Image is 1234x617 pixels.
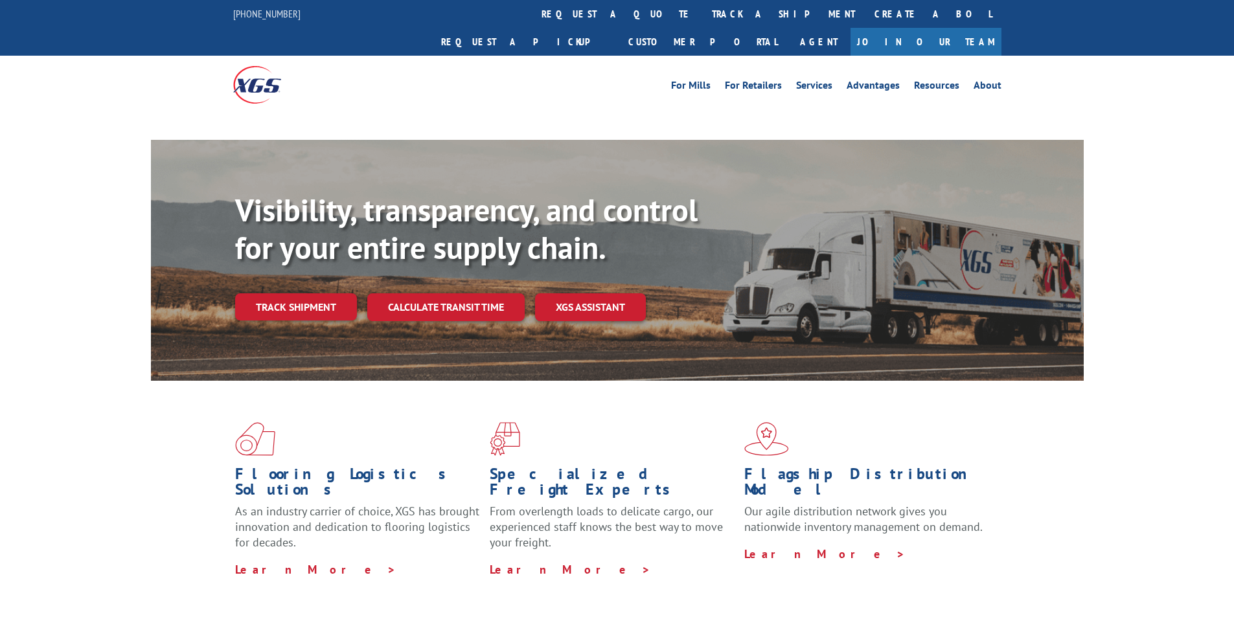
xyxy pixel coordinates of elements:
a: XGS ASSISTANT [535,293,646,321]
b: Visibility, transparency, and control for your entire supply chain. [235,190,698,267]
a: Learn More > [744,546,906,561]
a: Agent [787,28,851,56]
a: Services [796,80,832,95]
h1: Flooring Logistics Solutions [235,466,480,504]
span: Our agile distribution network gives you nationwide inventory management on demand. [744,504,983,534]
a: Customer Portal [619,28,787,56]
a: Learn More > [235,562,396,577]
img: xgs-icon-focused-on-flooring-red [490,422,520,456]
h1: Flagship Distribution Model [744,466,989,504]
a: Calculate transit time [367,293,525,321]
a: Advantages [847,80,900,95]
span: As an industry carrier of choice, XGS has brought innovation and dedication to flooring logistics... [235,504,479,550]
a: Join Our Team [851,28,1001,56]
a: For Retailers [725,80,782,95]
a: For Mills [671,80,711,95]
a: About [974,80,1001,95]
h1: Specialized Freight Experts [490,466,735,504]
img: xgs-icon-total-supply-chain-intelligence-red [235,422,275,456]
img: xgs-icon-flagship-distribution-model-red [744,422,789,456]
a: Learn More > [490,562,651,577]
a: Request a pickup [431,28,619,56]
a: Resources [914,80,959,95]
p: From overlength loads to delicate cargo, our experienced staff knows the best way to move your fr... [490,504,735,561]
a: [PHONE_NUMBER] [233,7,301,20]
a: Track shipment [235,293,357,320]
